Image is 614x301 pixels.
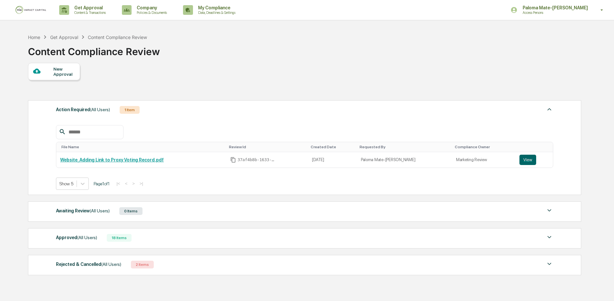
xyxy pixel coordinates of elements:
[90,107,110,112] span: (All Users)
[452,152,516,168] td: Marketing Review
[130,181,137,186] button: >
[115,181,122,186] button: |<
[28,34,40,40] div: Home
[545,207,553,214] img: caret
[518,10,581,15] p: Access Persons
[357,152,452,168] td: Paloma Mate-[PERSON_NAME]
[132,5,170,10] p: Company
[545,105,553,113] img: caret
[50,34,78,40] div: Get Approval
[131,261,154,268] div: 2 Items
[237,157,276,162] span: 37af4b8b-1633-488d-9d4a-53bfa470b59d
[88,34,147,40] div: Content Compliance Review
[230,157,236,163] span: Copy Id
[311,145,354,149] div: Toggle SortBy
[545,260,553,268] img: caret
[455,145,513,149] div: Toggle SortBy
[138,181,145,186] button: >|
[545,233,553,241] img: caret
[123,181,129,186] button: <
[60,157,164,162] a: Website_Adding Link to Proxy Voting Record.pdf
[53,66,75,77] div: New Approval
[193,10,239,15] p: Data, Deadlines & Settings
[28,41,160,57] div: Content Compliance Review
[61,145,224,149] div: Toggle SortBy
[119,207,142,215] div: 0 Items
[15,6,46,14] img: logo
[519,155,549,165] a: View
[69,10,109,15] p: Content & Transactions
[56,260,121,268] div: Rejected & Cancelled
[518,5,591,10] p: Paloma Mate-[PERSON_NAME]
[593,280,611,297] iframe: Open customer support
[69,5,109,10] p: Get Approval
[90,208,110,213] span: (All Users)
[360,145,450,149] div: Toggle SortBy
[308,152,357,168] td: [DATE]
[77,235,97,240] span: (All Users)
[193,5,239,10] p: My Compliance
[107,234,132,242] div: 18 Items
[56,105,110,114] div: Action Required
[56,207,110,215] div: Awaiting Review
[229,145,306,149] div: Toggle SortBy
[101,262,121,267] span: (All Users)
[94,181,110,186] span: Page 1 of 1
[519,155,536,165] button: View
[56,233,97,242] div: Approved
[132,10,170,15] p: Policies & Documents
[120,106,140,114] div: 1 Item
[521,145,550,149] div: Toggle SortBy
